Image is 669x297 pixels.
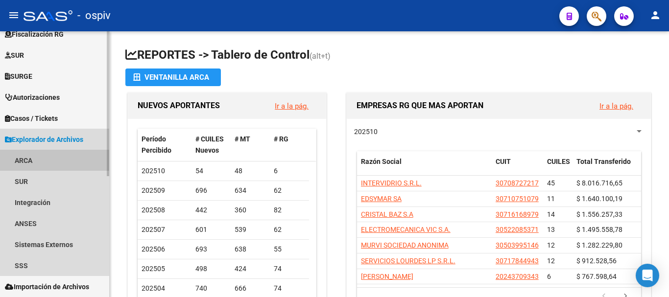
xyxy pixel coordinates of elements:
span: 202504 [142,284,165,292]
mat-icon: menu [8,9,20,21]
span: 202510 [354,128,378,136]
button: Ir a la pág. [592,97,641,115]
div: Ventanilla ARCA [133,69,213,86]
span: 20243709343 [496,273,539,280]
span: Casos / Tickets [5,113,58,124]
span: Importación de Archivos [5,281,89,292]
span: 202507 [142,226,165,233]
div: 498 [195,263,227,274]
span: CUILES [547,158,570,165]
div: 54 [195,165,227,177]
div: 360 [235,205,266,216]
span: 202510 [142,167,165,175]
span: 30716168979 [496,210,539,218]
span: 30503995146 [496,241,539,249]
div: 62 [274,185,305,196]
div: 82 [274,205,305,216]
span: 30717844943 [496,257,539,265]
a: Ir a la pág. [275,102,309,111]
span: [PERSON_NAME] [361,273,413,280]
div: 442 [195,205,227,216]
span: $ 1.495.558,78 [576,226,622,233]
span: SERVICIOS LOURDES LP S.R.L. [361,257,455,265]
span: NUEVOS APORTANTES [138,101,220,110]
div: 638 [235,244,266,255]
span: 13 [547,226,555,233]
span: Razón Social [361,158,402,165]
span: - ospiv [77,5,111,26]
button: Ventanilla ARCA [125,69,221,86]
span: Autorizaciones [5,92,60,103]
datatable-header-cell: CUILES [543,151,573,183]
div: Open Intercom Messenger [636,264,659,287]
span: CUIT [496,158,511,165]
div: 424 [235,263,266,274]
div: 696 [195,185,227,196]
div: 62 [274,224,305,235]
div: 666 [235,283,266,294]
div: 634 [235,185,266,196]
span: # RG [274,135,288,143]
span: # CUILES Nuevos [195,135,224,154]
a: Ir a la pág. [599,102,633,111]
span: EMPRESAS RG QUE MAS APORTAN [357,101,483,110]
datatable-header-cell: # MT [231,129,270,161]
span: 30710751079 [496,195,539,203]
span: 30522085371 [496,226,539,233]
mat-icon: person [649,9,661,21]
div: 601 [195,224,227,235]
div: 693 [195,244,227,255]
div: 55 [274,244,305,255]
div: 740 [195,283,227,294]
span: $ 1.282.229,80 [576,241,622,249]
div: 74 [274,283,305,294]
span: $ 1.640.100,19 [576,195,622,203]
span: 11 [547,195,555,203]
div: 48 [235,165,266,177]
span: $ 912.528,56 [576,257,617,265]
span: Explorador de Archivos [5,134,83,145]
span: Período Percibido [142,135,171,154]
span: 6 [547,273,551,280]
span: $ 8.016.716,65 [576,179,622,187]
span: 202509 [142,186,165,194]
span: SUR [5,50,24,61]
div: 6 [274,165,305,177]
datatable-header-cell: CUIT [492,151,543,183]
span: 202506 [142,245,165,253]
span: 12 [547,257,555,265]
button: Ir a la pág. [267,97,316,115]
span: $ 767.598,64 [576,273,617,280]
span: Fiscalización RG [5,29,64,40]
datatable-header-cell: Total Transferido [573,151,641,183]
span: 12 [547,241,555,249]
span: INTERVIDRIO S.R.L. [361,179,422,187]
span: 45 [547,179,555,187]
datatable-header-cell: # RG [270,129,309,161]
span: SURGE [5,71,32,82]
span: Total Transferido [576,158,631,165]
span: 14 [547,210,555,218]
datatable-header-cell: # CUILES Nuevos [191,129,231,161]
span: 30708727217 [496,179,539,187]
div: 539 [235,224,266,235]
span: EDSYMAR SA [361,195,402,203]
div: 74 [274,263,305,274]
span: 202505 [142,265,165,273]
span: MURVI SOCIEDAD ANONIMA [361,241,449,249]
datatable-header-cell: Razón Social [357,151,492,183]
h1: REPORTES -> Tablero de Control [125,47,653,64]
span: CRISTAL BAZ S.A [361,210,413,218]
span: $ 1.556.257,33 [576,210,622,218]
datatable-header-cell: Período Percibido [138,129,191,161]
span: (alt+t) [310,51,331,61]
span: ELECTROMECANICA VIC S.A. [361,226,451,233]
span: 202508 [142,206,165,214]
span: # MT [235,135,250,143]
